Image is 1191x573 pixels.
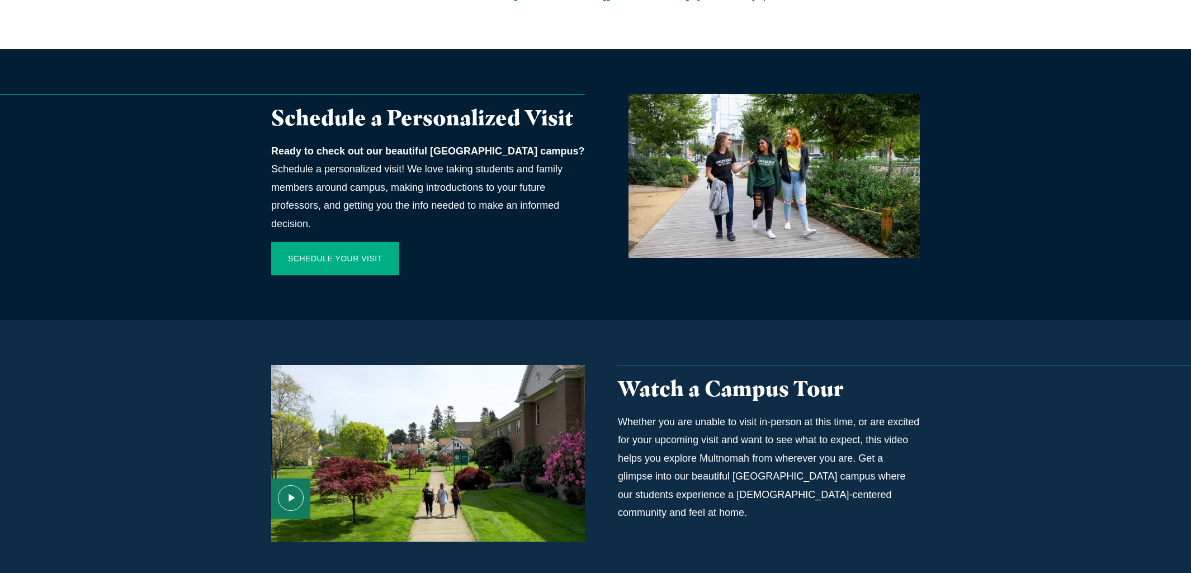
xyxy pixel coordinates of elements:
[618,413,920,522] p: Whether you are unable to visit in-person at this time, or are excited for your upcoming visit an...
[271,145,584,157] strong: Ready to check out our beautiful [GEOGRAPHIC_DATA] campus?
[271,365,585,542] a: Campus Tour
[618,376,920,402] h3: Watch a Campus Tour
[606,94,920,258] a: Students walking in Portland near Multnomah Campus
[271,242,399,275] a: Schedule Your Visit
[628,94,920,258] img: 2022_JUNIOR_SEARCH_banner
[271,105,585,131] h3: Schedule a Personalized Visit
[271,142,585,233] p: Schedule a personalized visit! We love taking students and family members around campus, making i...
